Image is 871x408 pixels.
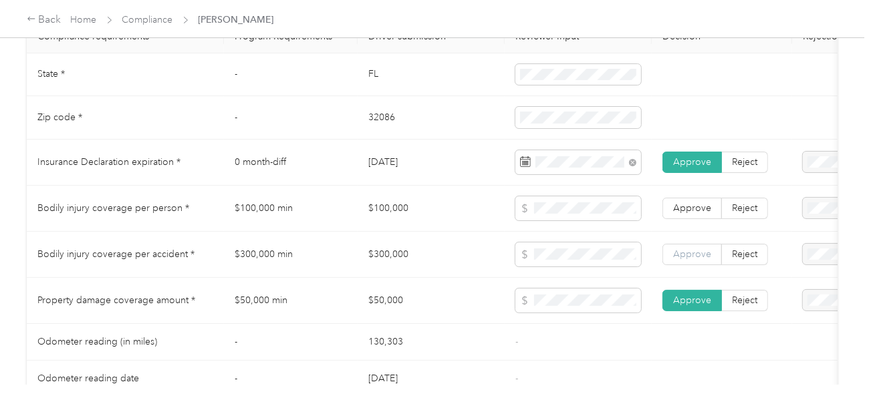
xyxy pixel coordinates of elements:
[358,278,505,324] td: $50,000
[37,248,195,260] span: Bodily injury coverage per accident *
[27,232,224,278] td: Bodily injury coverage per accident *
[224,232,358,278] td: $300,000 min
[515,373,518,384] span: -
[27,278,224,324] td: Property damage coverage amount *
[358,324,505,361] td: 130,303
[358,53,505,97] td: FL
[732,156,757,168] span: Reject
[673,202,711,214] span: Approve
[37,68,65,79] span: State *
[37,294,195,306] span: Property damage coverage amount *
[732,248,757,260] span: Reject
[71,14,97,25] a: Home
[358,96,505,140] td: 32086
[224,278,358,324] td: $50,000 min
[732,202,757,214] span: Reject
[358,140,505,186] td: [DATE]
[358,361,505,397] td: [DATE]
[673,156,711,168] span: Approve
[37,202,189,214] span: Bodily injury coverage per person *
[27,53,224,97] td: State *
[37,336,157,347] span: Odometer reading (in miles)
[224,186,358,232] td: $100,000 min
[358,186,505,232] td: $100,000
[27,324,224,361] td: Odometer reading (in miles)
[224,53,358,97] td: -
[796,333,871,408] iframe: Everlance-gr Chat Button Frame
[224,140,358,186] td: 0 month-diff
[358,232,505,278] td: $300,000
[515,336,518,347] span: -
[37,112,82,123] span: Zip code *
[27,186,224,232] td: Bodily injury coverage per person *
[732,294,757,306] span: Reject
[673,248,711,260] span: Approve
[224,96,358,140] td: -
[673,294,711,306] span: Approve
[27,140,224,186] td: Insurance Declaration expiration *
[27,12,61,28] div: Back
[37,156,180,168] span: Insurance Declaration expiration *
[224,324,358,361] td: -
[27,361,224,397] td: Odometer reading date
[224,361,358,397] td: -
[122,14,173,25] a: Compliance
[27,96,224,140] td: Zip code *
[199,13,274,27] span: [PERSON_NAME]
[37,373,139,384] span: Odometer reading date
